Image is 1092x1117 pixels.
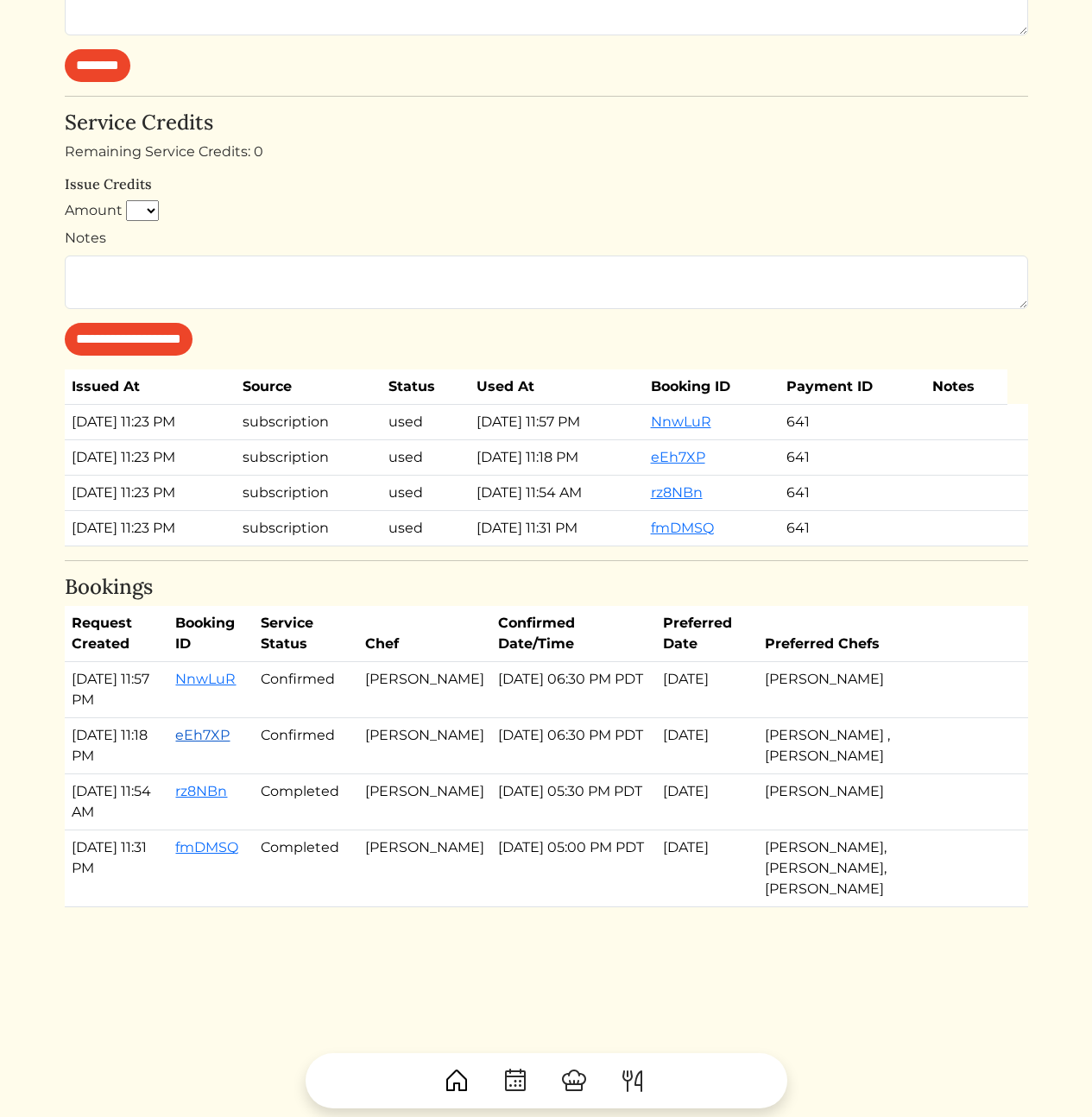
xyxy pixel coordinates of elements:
td: [DATE] 11:23 PM [65,510,236,546]
td: [DATE] [656,830,758,907]
td: [DATE] 11:18 PM [470,439,643,475]
td: used [382,404,470,439]
a: rz8NBn [175,783,227,799]
img: CalendarDots-5bcf9d9080389f2a281d69619e1c85352834be518fbc73d9501aef674afc0d57.svg [502,1067,529,1095]
td: [DATE] 11:54 AM [470,475,643,510]
td: [DATE] 11:31 PM [65,830,169,907]
a: rz8NBn [651,484,703,501]
a: eEh7XP [651,449,705,465]
img: ChefHat-a374fb509e4f37eb0702ca99f5f64f3b6956810f32a249b33092029f8484b388.svg [560,1067,588,1095]
th: Issued At [65,369,236,405]
td: [DATE] 11:23 PM [65,475,236,510]
th: Booking ID [168,606,253,662]
img: House-9bf13187bcbb5817f509fe5e7408150f90897510c4275e13d0d5fca38e0b5951.svg [443,1067,470,1095]
td: used [382,475,470,510]
a: fmDMSQ [175,839,238,855]
label: Amount [65,200,123,221]
td: 641 [780,510,925,546]
img: ForkKnife-55491504ffdb50bab0c1e09e7649658475375261d09fd45db06cec23bce548bf.svg [619,1067,647,1095]
a: NnwLuR [651,413,711,430]
td: [DATE] 05:30 PM PDT [491,774,656,830]
h4: Bookings [65,575,1028,600]
td: [DATE] 11:54 AM [65,774,169,830]
div: Remaining Service Credits: 0 [65,142,1028,162]
td: [DATE] [656,774,758,830]
h6: Issue Credits [65,176,1028,192]
td: [DATE] 06:30 PM PDT [491,718,656,774]
h4: Service Credits [65,110,1028,136]
td: 641 [780,439,925,475]
td: [DATE] 11:31 PM [470,510,643,546]
td: [DATE] 06:30 PM PDT [491,662,656,718]
th: Service Status [254,606,358,662]
td: [PERSON_NAME] , [PERSON_NAME] [758,718,1013,774]
td: [PERSON_NAME] [758,662,1013,718]
td: [PERSON_NAME] [358,718,491,774]
td: [PERSON_NAME] [358,830,491,907]
td: [PERSON_NAME] [358,774,491,830]
td: Confirmed [254,718,358,774]
th: Request Created [65,606,169,662]
td: used [382,510,470,546]
td: subscription [236,510,382,546]
td: [PERSON_NAME] [358,662,491,718]
td: [PERSON_NAME], [PERSON_NAME], [PERSON_NAME] [758,830,1013,907]
td: Completed [254,830,358,907]
th: Confirmed Date/Time [491,606,656,662]
a: NnwLuR [175,671,236,687]
td: [DATE] 11:18 PM [65,718,169,774]
td: [DATE] 11:57 PM [65,662,169,718]
td: subscription [236,439,382,475]
th: Preferred Chefs [758,606,1013,662]
td: 641 [780,475,925,510]
td: Completed [254,774,358,830]
td: [DATE] 11:23 PM [65,404,236,439]
th: Preferred Date [656,606,758,662]
th: Chef [358,606,491,662]
td: used [382,439,470,475]
td: [DATE] 11:57 PM [470,404,643,439]
td: [DATE] 11:23 PM [65,439,236,475]
th: Source [236,369,382,405]
td: [PERSON_NAME] [758,774,1013,830]
a: eEh7XP [175,727,230,743]
td: subscription [236,404,382,439]
a: fmDMSQ [651,520,714,536]
th: Booking ID [644,369,780,405]
td: Confirmed [254,662,358,718]
td: [DATE] [656,718,758,774]
th: Payment ID [780,369,925,405]
td: subscription [236,475,382,510]
th: Used At [470,369,643,405]
td: [DATE] 05:00 PM PDT [491,830,656,907]
td: 641 [780,404,925,439]
th: Status [382,369,470,405]
td: [DATE] [656,662,758,718]
label: Notes [65,228,106,249]
th: Notes [925,369,1007,405]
